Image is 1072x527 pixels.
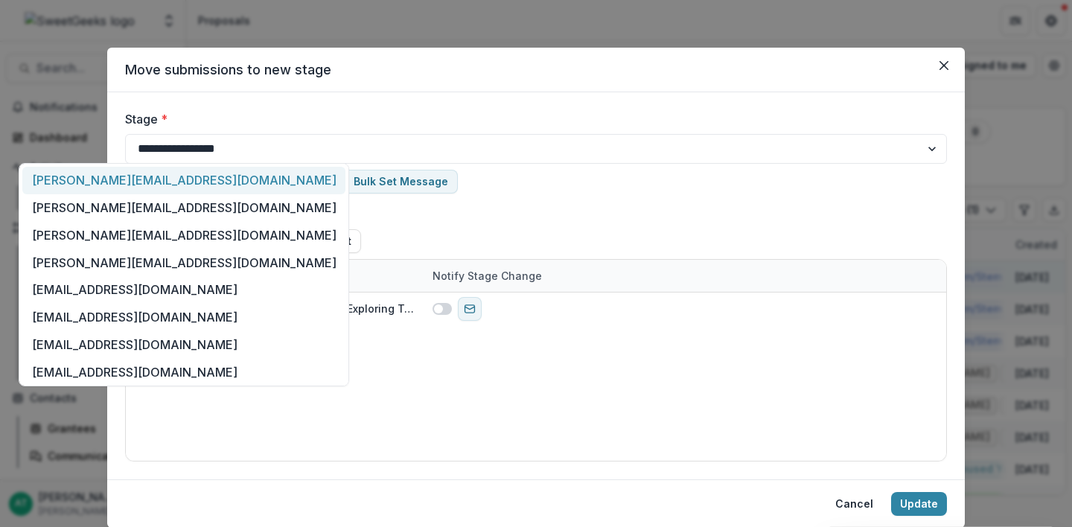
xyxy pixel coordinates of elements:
button: Cancel [826,492,882,516]
button: set-bulk-email [326,170,458,194]
div: Notify Stage Change [424,260,572,292]
div: [EMAIL_ADDRESS][DOMAIN_NAME] [22,330,346,358]
div: [EMAIL_ADDRESS][DOMAIN_NAME] [22,276,346,304]
div: [PERSON_NAME][EMAIL_ADDRESS][DOMAIN_NAME] [22,221,346,249]
button: Close [932,54,956,77]
div: [PERSON_NAME][EMAIL_ADDRESS][DOMAIN_NAME] [22,167,346,194]
div: [EMAIL_ADDRESS][DOMAIN_NAME] [22,304,346,331]
div: [EMAIL_ADDRESS][DOMAIN_NAME] [22,358,346,386]
button: send-email [458,297,482,321]
label: Stage [125,110,938,128]
header: Move submissions to new stage [107,48,965,92]
div: Notify Stage Change [424,268,551,284]
button: Update [891,492,947,516]
div: [PERSON_NAME][EMAIL_ADDRESS][DOMAIN_NAME] [22,249,346,276]
div: [PERSON_NAME][EMAIL_ADDRESS][DOMAIN_NAME] [22,194,346,222]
